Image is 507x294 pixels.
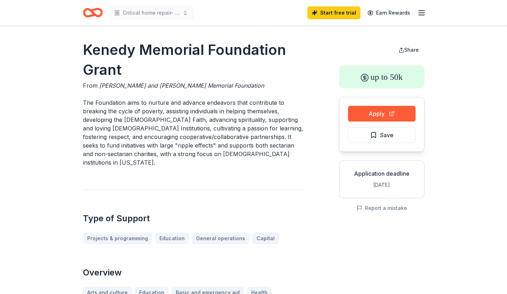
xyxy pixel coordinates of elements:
a: Start free trial [307,6,360,19]
h1: Kenedy Memorial Foundation Grant [83,40,305,80]
span: Share [404,47,419,53]
button: Share [393,43,424,57]
div: [DATE] [345,181,418,189]
a: Home [83,4,103,21]
span: Critical home repair- Seniors and Veterans [123,9,180,17]
span: Save [380,130,394,140]
span: [PERSON_NAME] and [PERSON_NAME] Memorial Foundation [99,82,264,89]
a: Earn Rewards [363,6,414,19]
button: Apply [348,106,416,122]
div: From [83,81,305,90]
div: up to 50k [339,66,424,88]
a: Education [155,233,189,244]
a: Projects & programming [83,233,152,244]
p: The Foundation aims to nurture and advance endeavors that contribute to breaking the cycle of pov... [83,98,305,167]
a: Capital [252,233,279,244]
a: General operations [192,233,249,244]
h2: Type of Support [83,213,305,224]
button: Save [348,127,416,143]
h2: Overview [83,267,305,278]
button: Critical home repair- Seniors and Veterans [109,6,194,20]
div: Application deadline [345,169,418,178]
button: Report a mistake [357,204,407,212]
